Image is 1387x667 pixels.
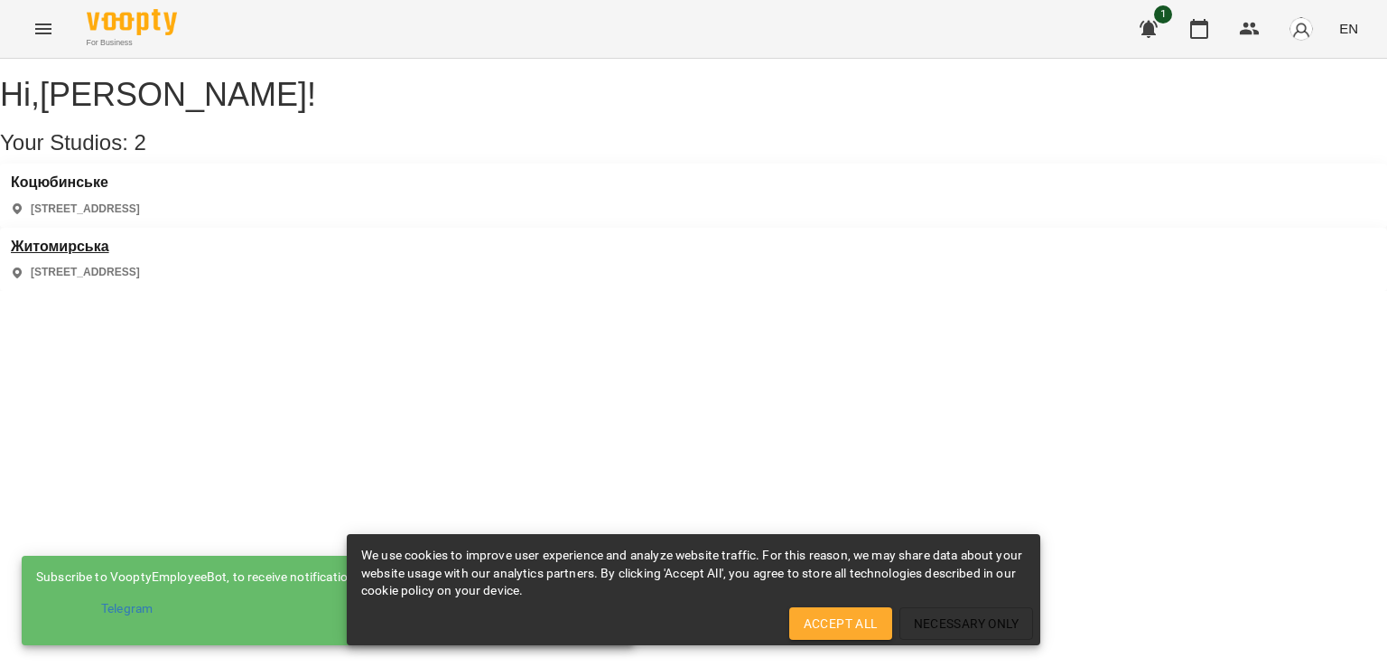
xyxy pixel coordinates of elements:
[1154,5,1172,23] span: 1
[135,130,146,155] span: 2
[31,265,140,280] p: [STREET_ADDRESS]
[22,7,65,51] button: Menu
[87,9,177,35] img: Voopty Logo
[1339,19,1358,38] span: EN
[11,174,140,191] a: Коцюбинське
[87,37,177,49] span: For Business
[1332,12,1365,45] button: EN
[11,239,140,255] a: Житомирська
[1289,16,1314,42] img: avatar_s.png
[31,202,140,217] p: [STREET_ADDRESS]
